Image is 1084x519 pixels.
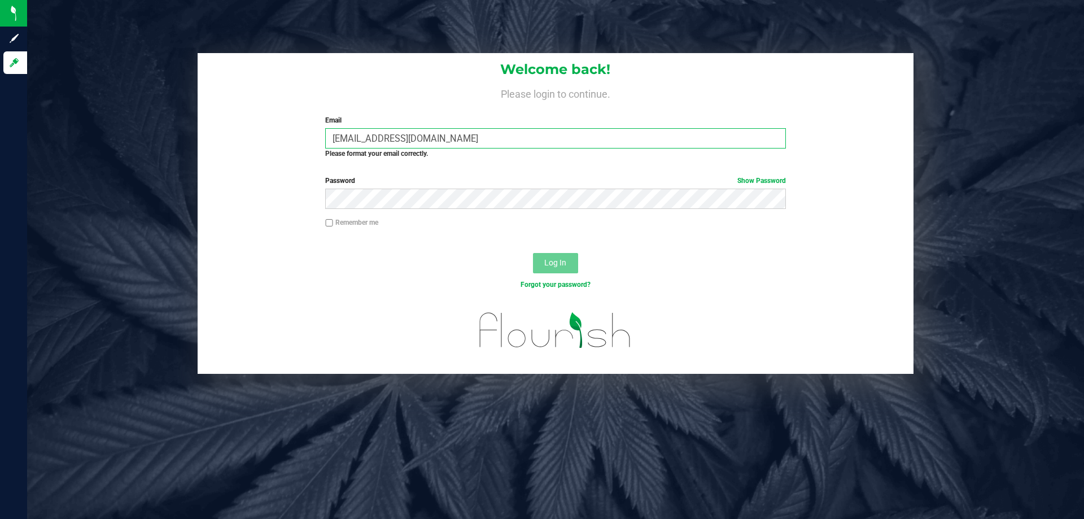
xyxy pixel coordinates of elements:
inline-svg: Sign up [8,33,20,44]
label: Remember me [325,217,378,228]
span: Password [325,177,355,185]
input: Remember me [325,219,333,227]
h4: Please login to continue. [198,86,913,99]
h1: Welcome back! [198,62,913,77]
label: Email [325,115,785,125]
span: Log In [544,258,566,267]
a: Show Password [737,177,786,185]
inline-svg: Log in [8,57,20,68]
button: Log In [533,253,578,273]
strong: Please format your email correctly. [325,150,428,158]
img: flourish_logo.svg [466,302,645,359]
a: Forgot your password? [521,281,591,289]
